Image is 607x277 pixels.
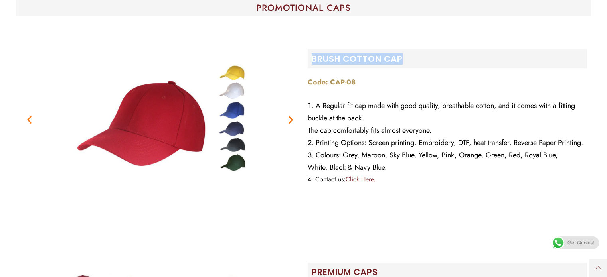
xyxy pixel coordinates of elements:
[312,53,587,64] h2: Brush Cotton Cap
[286,114,296,124] div: Next slide
[308,77,356,87] strong: Code: CAP-08
[20,3,587,12] h1: PROMOTIONAL CAPS
[316,138,583,148] span: Printing Options: Screen printing, Embroidery, DTF, heat transfer, Reverse Paper Printing.
[20,20,300,219] div: 6 / 7
[346,175,376,184] a: Click Here.
[308,100,575,136] span: A Regular fit cap made with good quality, breathable cotton, and it comes with a fitting buckle a...
[308,150,558,173] span: Colours: Grey, Maroon, Sky Blue, Yellow, Pink, Orange, Green, Red, Royal Blue, White, Black & Nav...
[60,20,260,219] img: CAP-08-caps-coverage-6
[567,236,594,249] span: Get Quotes!
[24,114,34,124] div: Previous slide
[308,174,587,185] li: Contact us:
[20,20,300,219] div: Image Carousel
